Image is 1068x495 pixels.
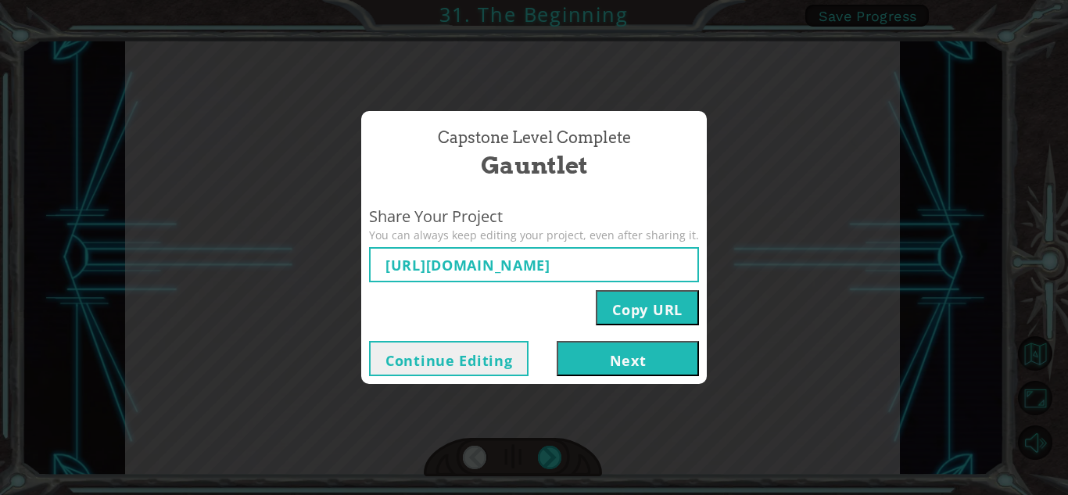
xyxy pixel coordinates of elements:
span: Capstone Level Complete [438,127,631,149]
span: Gauntlet [481,149,588,182]
span: You can always keep editing your project, even after sharing it. [369,228,699,243]
button: Continue Editing [369,341,529,376]
span: Share Your Project [369,206,699,228]
button: Copy URL [596,290,699,325]
button: Next [557,341,699,376]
